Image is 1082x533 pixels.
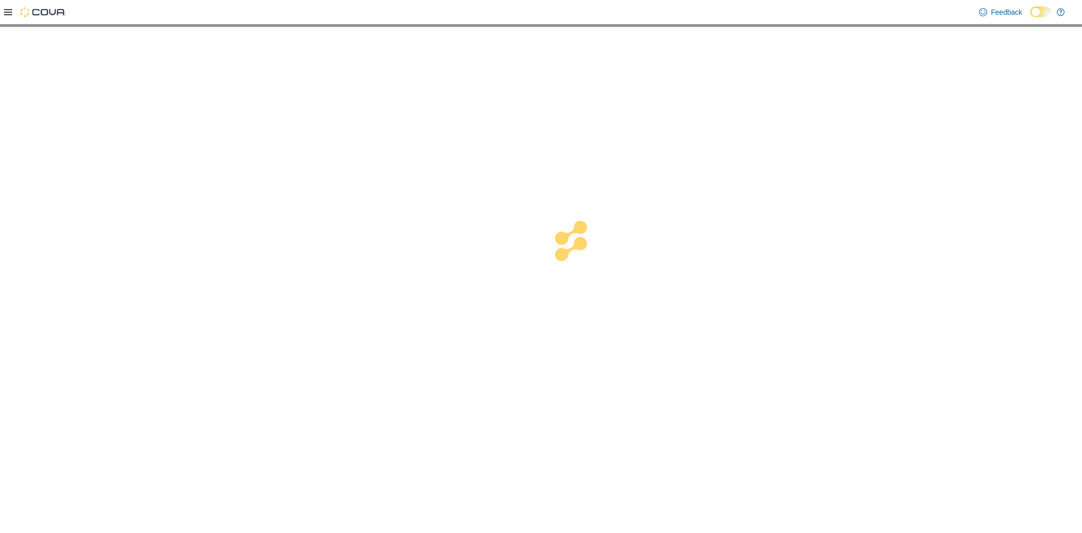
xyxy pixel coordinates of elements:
img: cova-loader [541,213,617,289]
span: Feedback [991,7,1022,17]
span: Dark Mode [1030,17,1031,18]
img: Cova [20,7,66,17]
input: Dark Mode [1030,7,1052,17]
a: Feedback [975,2,1026,22]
